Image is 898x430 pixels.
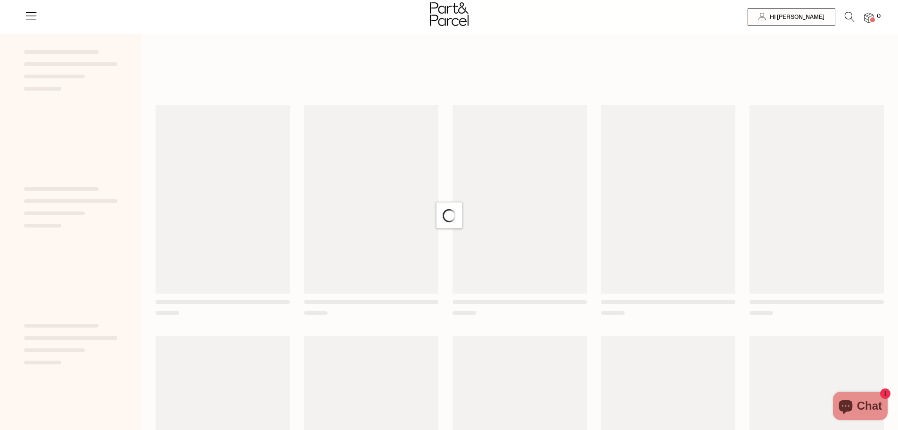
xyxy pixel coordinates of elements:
[874,12,883,21] span: 0
[864,13,873,23] a: 0
[830,392,890,422] inbox-online-store-chat: Shopify online store chat
[748,8,835,25] a: Hi [PERSON_NAME]
[767,13,824,21] span: Hi [PERSON_NAME]
[430,2,469,26] img: Part&Parcel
